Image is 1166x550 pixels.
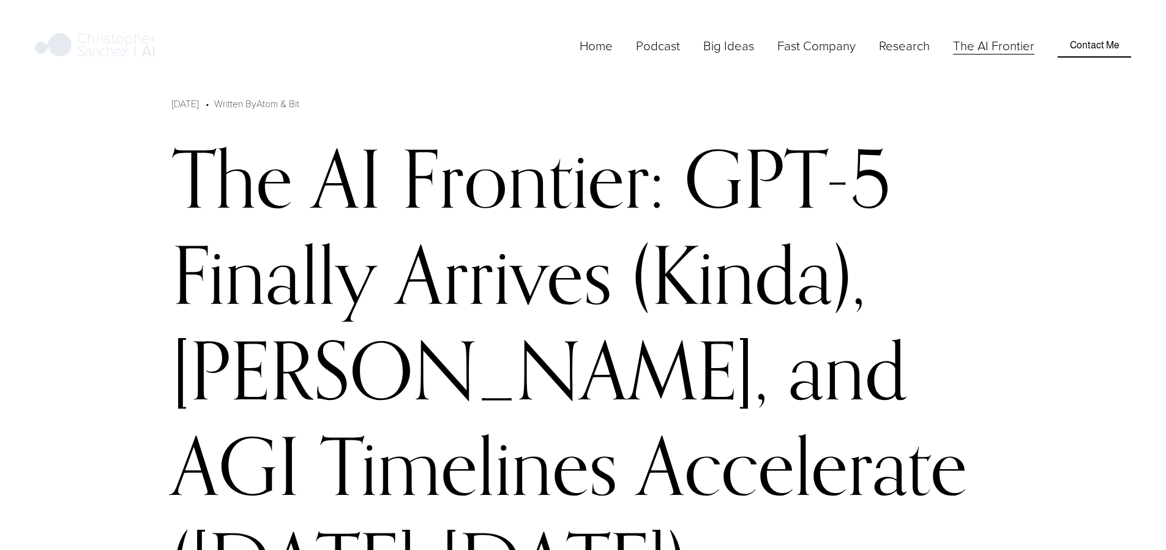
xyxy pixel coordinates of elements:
a: folder dropdown [879,36,930,56]
span: Fast Company [777,37,856,55]
a: Contact Me [1058,34,1130,57]
a: Home [580,36,613,56]
span: Research [879,37,930,55]
span: Big Ideas [703,37,754,55]
a: folder dropdown [777,36,856,56]
img: Christopher Sanchez | AI [35,31,155,61]
a: folder dropdown [703,36,754,56]
a: Podcast [636,36,680,56]
span: [DATE] [172,97,198,110]
div: Written By [214,96,299,111]
a: The AI Frontier [953,36,1034,56]
a: Atom & Bit [256,97,299,110]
